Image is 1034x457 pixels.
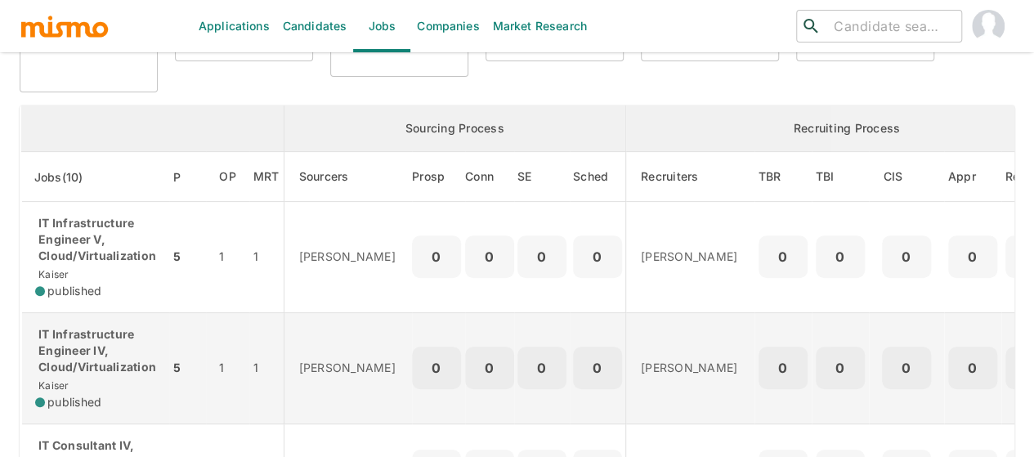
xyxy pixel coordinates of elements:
input: Candidate search [827,15,955,38]
img: Maia Reyes [972,10,1005,43]
th: Connections [465,152,514,202]
p: 0 [955,245,991,268]
td: 1 [206,312,249,423]
th: Sched [570,152,626,202]
p: 0 [472,356,508,379]
img: logo [20,14,110,38]
span: published [47,283,101,299]
p: [PERSON_NAME] [641,360,741,376]
p: 0 [580,356,615,379]
p: 0 [419,245,454,268]
span: P [173,168,202,187]
span: Kaiser [35,268,69,280]
p: 0 [580,245,615,268]
p: 0 [822,356,858,379]
td: 1 [206,202,249,313]
th: To Be Reviewed [754,152,812,202]
th: Open Positions [206,152,249,202]
td: 1 [249,312,284,423]
td: 5 [169,202,206,313]
p: 0 [955,356,991,379]
p: 0 [822,245,858,268]
th: Sourcing Process [284,105,626,152]
th: Sent Emails [514,152,570,202]
th: Client Interview Scheduled [869,152,944,202]
span: published [47,394,101,410]
th: Sourcers [284,152,412,202]
th: Market Research Total [249,152,284,202]
th: Prospects [412,152,465,202]
p: [PERSON_NAME] [299,249,400,265]
p: IT Infrastructure Engineer IV, Cloud/Virtualization [35,326,156,375]
td: 1 [249,202,284,313]
p: [PERSON_NAME] [299,360,400,376]
p: [PERSON_NAME] [641,249,741,265]
th: Priority [169,152,206,202]
th: Recruiters [626,152,754,202]
p: 0 [765,356,801,379]
span: Kaiser [35,379,69,392]
th: To Be Interviewed [812,152,869,202]
p: 0 [524,245,560,268]
p: 0 [765,245,801,268]
td: 5 [169,312,206,423]
p: IT Infrastructure Engineer V, Cloud/Virtualization [35,215,156,264]
p: 0 [889,245,924,268]
p: 0 [889,356,924,379]
p: 0 [419,356,454,379]
th: Approved [944,152,1001,202]
span: Jobs(10) [34,168,105,187]
p: 0 [524,356,560,379]
p: 0 [472,245,508,268]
